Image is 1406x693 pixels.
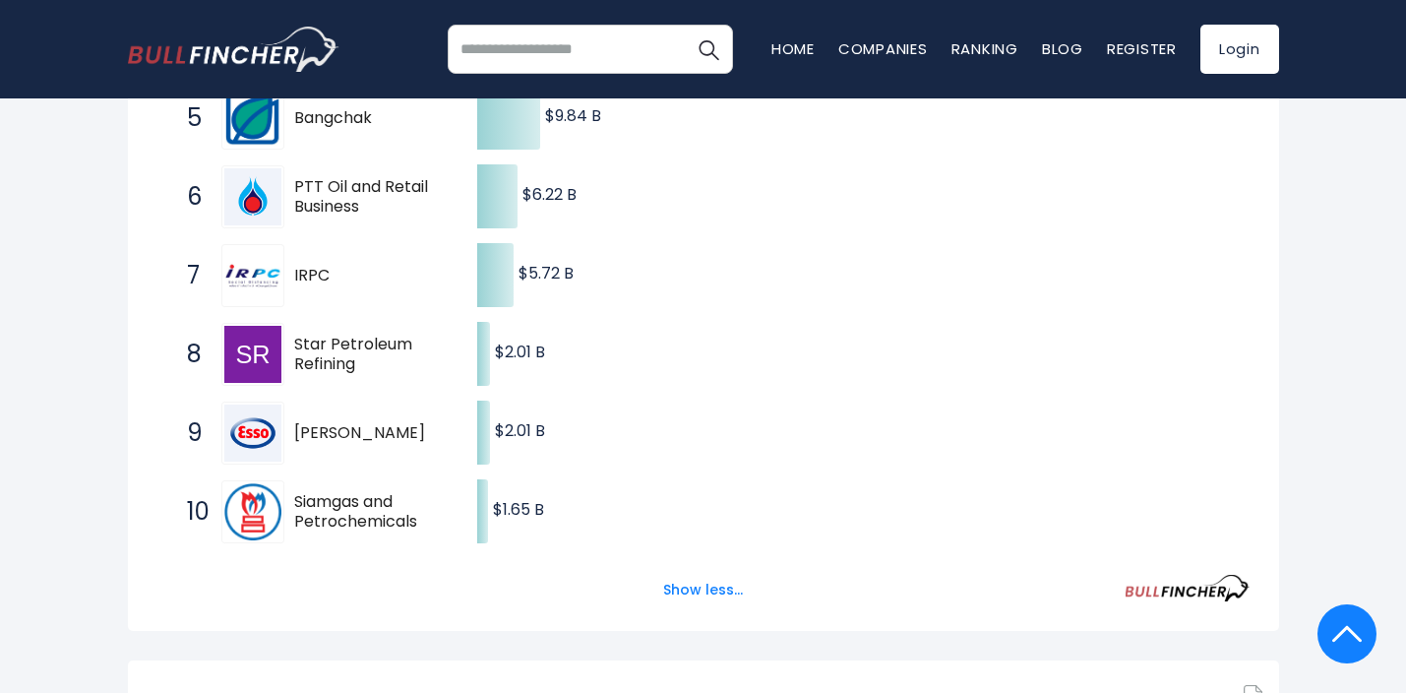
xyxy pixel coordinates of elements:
span: [PERSON_NAME] [294,423,443,444]
img: PTT Oil and Retail Business [224,168,281,225]
text: $1.65 B [493,498,544,521]
text: $5.72 B [519,262,574,284]
text: $2.01 B [495,341,545,363]
span: 10 [177,495,197,529]
img: Star Petroleum Refining [224,326,281,383]
img: Siamgas and Petrochemicals [224,483,281,540]
a: Companies [838,38,928,59]
span: 7 [177,259,197,292]
text: $9.84 B [545,104,601,127]
button: Show less... [651,574,755,606]
span: 5 [177,101,197,135]
span: Siamgas and Petrochemicals [294,492,443,534]
a: Go to homepage [128,27,339,72]
span: 9 [177,416,197,450]
span: Bangchak [294,108,443,129]
span: IRPC [294,266,443,286]
img: bullfincher logo [128,27,339,72]
a: Blog [1042,38,1083,59]
a: Login [1200,25,1279,74]
img: IRPC [224,247,281,304]
span: 6 [177,180,197,214]
a: Home [771,38,815,59]
a: Ranking [951,38,1018,59]
text: $6.22 B [522,183,577,206]
text: $2.01 B [495,419,545,442]
img: Bangchak Sriracha [224,405,281,462]
a: Register [1107,38,1177,59]
button: Search [684,25,733,74]
span: PTT Oil and Retail Business [294,177,443,219]
span: Star Petroleum Refining [294,335,443,376]
span: 8 [177,338,197,371]
img: Bangchak [224,90,281,147]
